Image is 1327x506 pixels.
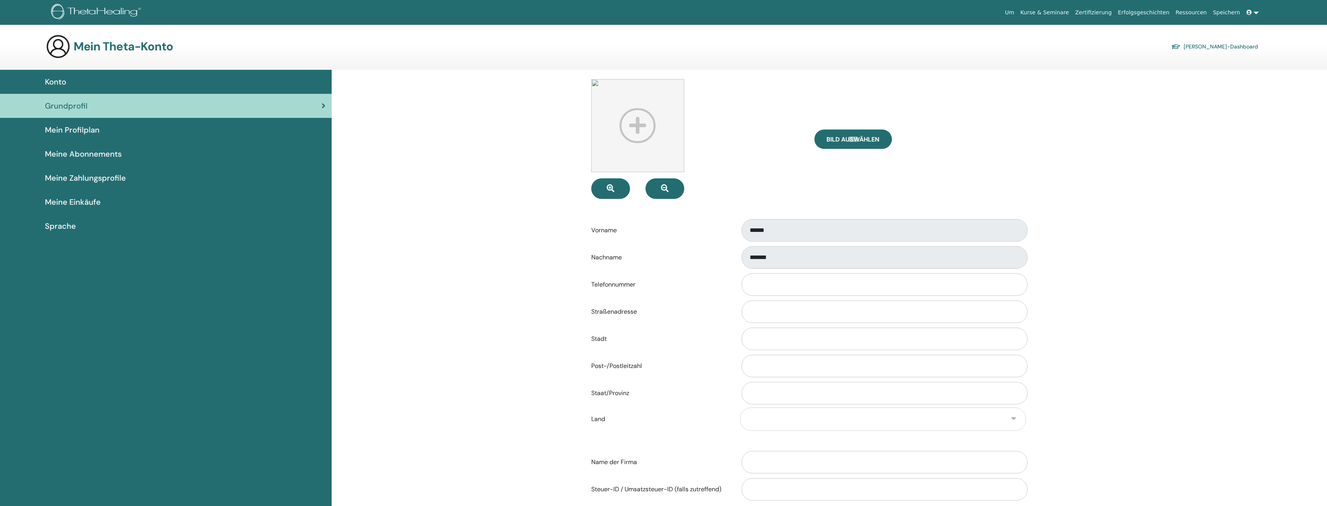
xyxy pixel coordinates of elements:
label: Name der Firma [585,455,734,470]
span: Mein Profilplan [45,124,100,136]
input: Bild auswählen [848,136,858,142]
span: Bild auswählen [826,135,880,143]
label: Land [585,412,734,427]
label: Staat/Provinz [585,386,734,401]
label: Straßenadresse [585,304,734,319]
label: Telefonnummer [585,277,734,292]
a: Ressourcen [1172,5,1210,20]
a: Zertifizierung [1072,5,1115,20]
label: Vorname [585,223,734,238]
label: Steuer-ID / Umsatzsteuer-ID (falls zutreffend) [585,482,734,497]
span: Sprache [45,220,76,232]
img: generic-user-icon.jpg [46,34,71,59]
span: Meine Zahlungsprofile [45,172,126,184]
label: Nachname [585,250,734,265]
img: graduation-cap.svg [1171,43,1181,50]
span: Meine Abonnements [45,148,122,160]
a: Kurse & Seminare [1017,5,1072,20]
span: Konto [45,76,66,88]
img: logo.png [51,4,144,21]
span: Grundprofil [45,100,88,112]
label: Post-/Postleitzahl [585,359,734,373]
img: profile [591,79,684,172]
a: [PERSON_NAME]-Dashboard [1171,41,1258,52]
a: Speichern [1210,5,1243,20]
span: Meine Einkäufe [45,196,101,208]
label: Stadt [585,332,734,346]
h3: Mein Theta-Konto [74,40,173,54]
a: Erfolgsgeschichten [1115,5,1172,20]
a: Um [1002,5,1017,20]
